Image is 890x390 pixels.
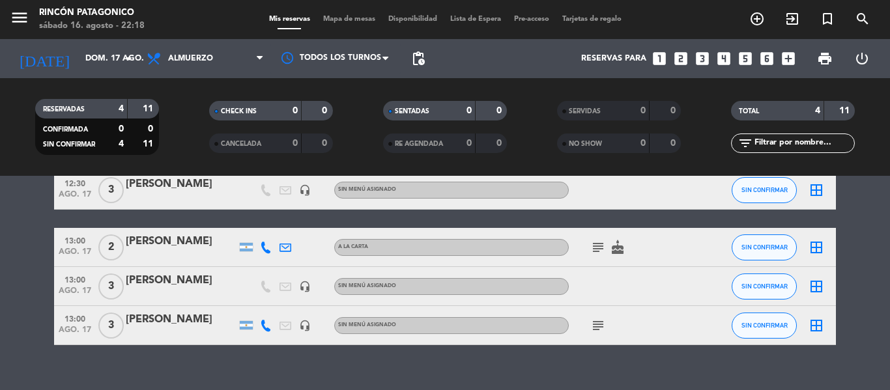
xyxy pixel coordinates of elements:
span: RESERVADAS [43,106,85,113]
div: [PERSON_NAME] [126,311,237,328]
span: Pre-acceso [508,16,556,23]
i: border_all [809,318,824,333]
span: SIN CONFIRMAR [741,244,788,251]
span: 3 [98,177,124,203]
strong: 4 [119,104,124,113]
span: 13:00 [59,311,91,326]
span: CHECK INS [221,108,257,115]
i: headset_mic [299,184,311,196]
div: [PERSON_NAME] [126,176,237,193]
button: SIN CONFIRMAR [732,313,797,339]
button: menu [10,8,29,32]
span: print [817,51,833,66]
i: looks_5 [737,50,754,67]
span: Tarjetas de regalo [556,16,628,23]
i: looks_6 [758,50,775,67]
span: CANCELADA [221,141,261,147]
button: SIN CONFIRMAR [732,234,797,260]
strong: 0 [496,106,504,115]
span: 13:00 [59,272,91,286]
input: Filtrar por nombre... [753,136,854,150]
span: SIN CONFIRMAR [741,283,788,290]
i: filter_list [738,135,753,151]
span: Mis reservas [263,16,317,23]
strong: 0 [467,106,472,115]
strong: 0 [467,139,472,148]
i: looks_4 [715,50,732,67]
strong: 0 [670,139,678,148]
div: Rincón Patagonico [39,7,145,20]
span: 3 [98,313,124,339]
span: Sin menú asignado [338,283,396,288]
i: add_box [780,50,797,67]
strong: 0 [148,124,156,133]
i: cake [610,240,625,255]
i: search [855,11,870,27]
span: Reservas para [581,54,646,63]
i: border_all [809,182,824,198]
button: SIN CONFIRMAR [732,273,797,299]
strong: 0 [322,139,330,148]
strong: 0 [496,139,504,148]
i: add_circle_outline [749,11,765,27]
strong: 0 [293,139,298,148]
strong: 0 [293,106,298,115]
strong: 0 [670,106,678,115]
span: CONFIRMADA [43,126,88,133]
strong: 0 [119,124,124,133]
span: 12:30 [59,175,91,190]
span: ago. 17 [59,286,91,301]
span: 13:00 [59,232,91,247]
button: SIN CONFIRMAR [732,177,797,203]
i: border_all [809,279,824,294]
i: arrow_drop_down [121,51,137,66]
span: Mapa de mesas [317,16,382,23]
strong: 11 [143,139,156,148]
i: subject [590,318,606,333]
span: ago. 17 [59,190,91,205]
span: SIN CONFIRMAR [43,141,95,148]
span: pending_actions [410,51,426,66]
span: SENTADAS [395,108,429,115]
i: headset_mic [299,320,311,331]
strong: 4 [119,139,124,148]
span: 2 [98,234,124,260]
span: Sin menú asignado [338,187,396,192]
span: 3 [98,273,124,299]
span: A LA CARTA [338,244,368,249]
span: RE AGENDADA [395,141,443,147]
div: sábado 16. agosto - 22:18 [39,20,145,33]
span: ago. 17 [59,326,91,341]
span: Disponibilidad [382,16,444,23]
div: [PERSON_NAME] [126,272,237,289]
span: Sin menú asignado [338,322,396,327]
strong: 0 [640,139,646,148]
i: looks_3 [694,50,711,67]
span: TOTAL [739,108,759,115]
i: border_all [809,240,824,255]
i: looks_two [672,50,689,67]
span: NO SHOW [569,141,602,147]
i: looks_one [651,50,668,67]
span: SIN CONFIRMAR [741,322,788,329]
i: headset_mic [299,281,311,292]
i: power_settings_new [854,51,870,66]
div: [PERSON_NAME] [126,233,237,250]
span: SIN CONFIRMAR [741,186,788,193]
strong: 11 [143,104,156,113]
i: turned_in_not [820,11,835,27]
span: ago. 17 [59,247,91,262]
strong: 11 [839,106,852,115]
i: menu [10,8,29,27]
i: exit_to_app [784,11,800,27]
strong: 0 [322,106,330,115]
strong: 0 [640,106,646,115]
div: LOG OUT [843,39,880,78]
span: Almuerzo [168,54,213,63]
i: [DATE] [10,44,79,73]
strong: 4 [815,106,820,115]
span: Lista de Espera [444,16,508,23]
i: subject [590,240,606,255]
span: SERVIDAS [569,108,601,115]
